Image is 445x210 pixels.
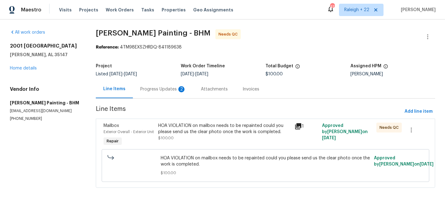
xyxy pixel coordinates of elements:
[124,72,137,76] span: [DATE]
[10,30,45,35] a: All work orders
[158,136,174,140] span: $100.00
[322,124,368,140] span: Approved by [PERSON_NAME] on
[106,7,134,13] span: Work Orders
[96,106,402,117] span: Line Items
[103,86,125,92] div: Line Items
[10,43,81,49] h2: 2001 [GEOGRAPHIC_DATA]
[10,108,81,114] p: [EMAIL_ADDRESS][DOMAIN_NAME]
[178,86,184,92] div: 2
[405,108,433,115] span: Add line item
[96,72,137,76] span: Listed
[295,64,300,72] span: The total cost of line items that have been proposed by Opendoor. This sum includes line items th...
[265,64,293,68] h5: Total Budget
[181,72,208,76] span: -
[265,72,283,76] span: $100.00
[161,170,370,176] span: $100.00
[181,72,194,76] span: [DATE]
[161,155,370,167] span: HOA VIOLATION on mailbox needs to be repainted could you please send us the clear photo once the ...
[10,66,37,70] a: Home details
[96,64,112,68] h5: Project
[59,7,72,13] span: Visits
[10,86,81,92] h4: Vendor Info
[96,44,435,50] div: 4TM98EXSZHRDQ-841189638
[420,162,434,166] span: [DATE]
[96,29,210,37] span: [PERSON_NAME] Painting - BHM
[96,45,119,49] b: Reference:
[350,64,381,68] h5: Assigned HPM
[383,64,388,72] span: The hpm assigned to this work order.
[379,124,401,131] span: Needs QC
[181,64,225,68] h5: Work Order Timeline
[104,130,154,134] span: Exterior Overall - Exterior Unit
[140,86,186,92] div: Progress Updates
[398,7,436,13] span: [PERSON_NAME]
[10,116,81,121] p: [PHONE_NUMBER]
[10,100,81,106] h5: [PERSON_NAME] Painting - BHM
[162,7,186,13] span: Properties
[218,31,240,37] span: Needs QC
[195,72,208,76] span: [DATE]
[10,52,81,58] h5: [PERSON_NAME], AL 35147
[109,72,122,76] span: [DATE]
[243,86,259,92] div: Invoices
[79,7,98,13] span: Projects
[193,7,233,13] span: Geo Assignments
[350,72,435,76] div: [PERSON_NAME]
[104,124,119,128] span: Mailbox
[201,86,228,92] div: Attachments
[330,4,334,10] div: 411
[21,7,41,13] span: Maestro
[141,8,154,12] span: Tasks
[344,7,369,13] span: Raleigh + 22
[109,72,137,76] span: -
[402,106,435,117] button: Add line item
[158,123,291,135] div: HOA VIOLATION on mailbox needs to be repainted could you please send us the clear photo once the ...
[322,136,336,140] span: [DATE]
[295,123,318,130] div: 1
[104,138,121,144] span: Repair
[374,156,434,166] span: Approved by [PERSON_NAME] on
